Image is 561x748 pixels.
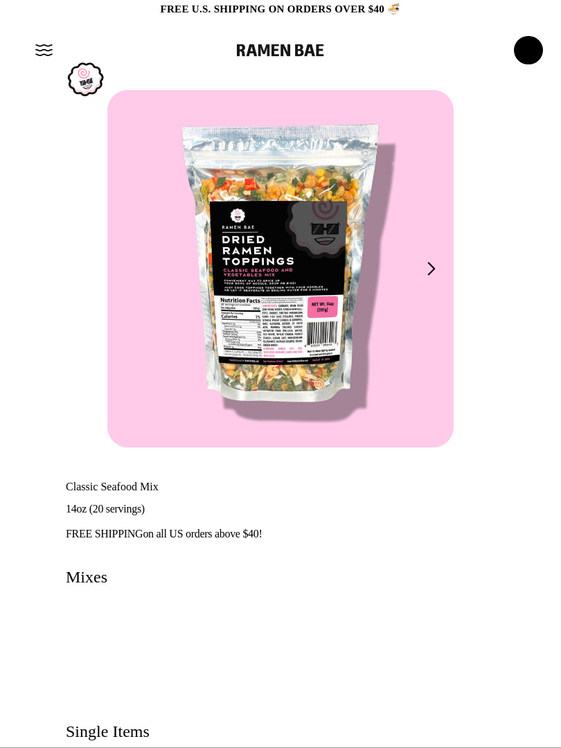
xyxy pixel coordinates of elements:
[35,44,53,56] button: Mobile Menu Trigger
[140,479,159,499] div: Mix
[66,479,98,499] div: Classic
[66,565,495,589] p: Mixes
[66,502,495,516] p: 14oz (20 servings)
[161,3,401,15] span: Free U.S. Shipping on Orders over $40 🍜
[66,528,143,540] strong: FREE SHIPPING
[66,720,495,744] p: Single Items
[416,253,447,284] button: Next
[66,527,495,541] p: on all US orders above $40!
[100,479,137,499] div: Seafood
